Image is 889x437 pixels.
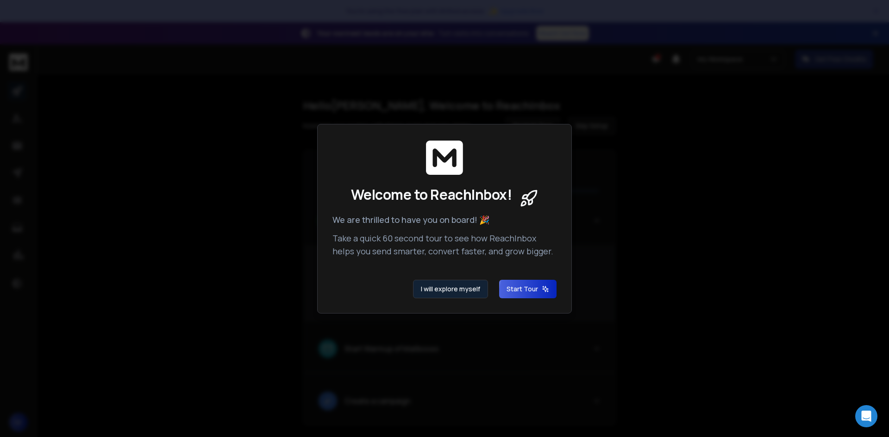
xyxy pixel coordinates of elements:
[855,405,877,427] div: Open Intercom Messenger
[332,213,557,226] p: We are thrilled to have you on board! 🎉
[507,284,549,294] span: Start Tour
[499,280,557,298] button: Start Tour
[351,186,512,203] span: Welcome to ReachInbox!
[332,232,557,258] p: Take a quick 60 second tour to see how ReachInbox helps you send smarter, convert faster, and gro...
[413,280,488,298] button: I will explore myself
